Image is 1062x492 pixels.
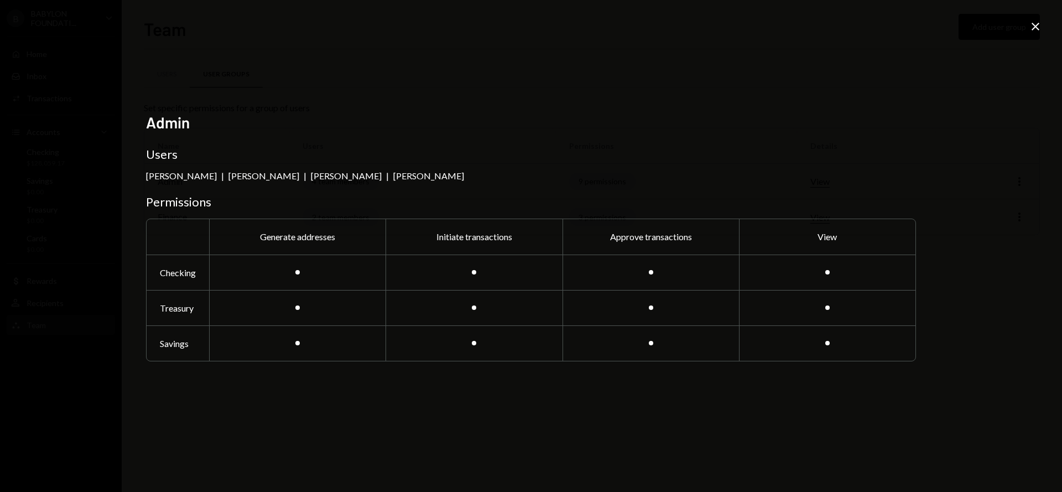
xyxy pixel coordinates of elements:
[146,112,916,133] h2: Admin
[739,219,915,255] div: View
[304,170,306,181] div: |
[393,170,464,181] div: [PERSON_NAME]
[146,170,217,181] div: [PERSON_NAME]
[228,170,299,181] div: [PERSON_NAME]
[386,219,562,255] div: Initiate transactions
[147,255,209,290] div: Checking
[386,170,389,181] div: |
[146,147,916,162] h3: Users
[147,325,209,361] div: Savings
[209,219,386,255] div: Generate addresses
[221,170,224,181] div: |
[147,290,209,325] div: Treasury
[146,194,916,210] h3: Permissions
[311,170,382,181] div: [PERSON_NAME]
[563,219,739,255] div: Approve transactions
